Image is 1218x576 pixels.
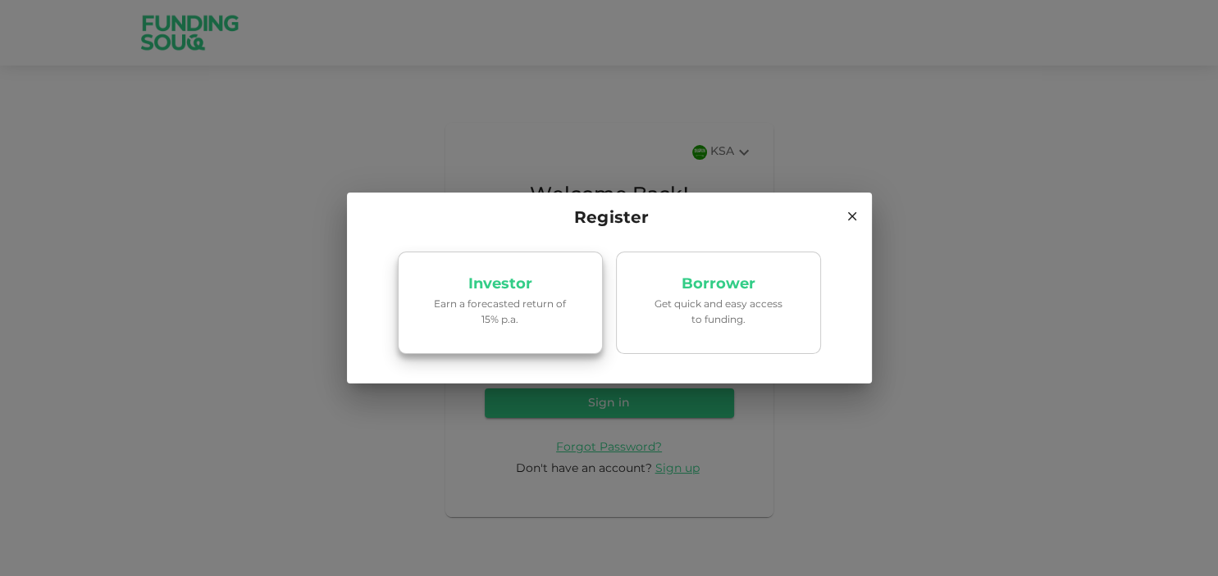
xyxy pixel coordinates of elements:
[468,277,532,293] p: Investor
[431,297,570,329] p: Earn a forecasted return of 15% p.a.
[616,252,821,355] a: BorrowerGet quick and easy access to funding.
[649,297,788,329] p: Get quick and easy access to funding.
[682,277,755,293] p: Borrower
[569,206,649,232] span: Register
[398,252,603,355] a: InvestorEarn a forecasted return of 15% p.a.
